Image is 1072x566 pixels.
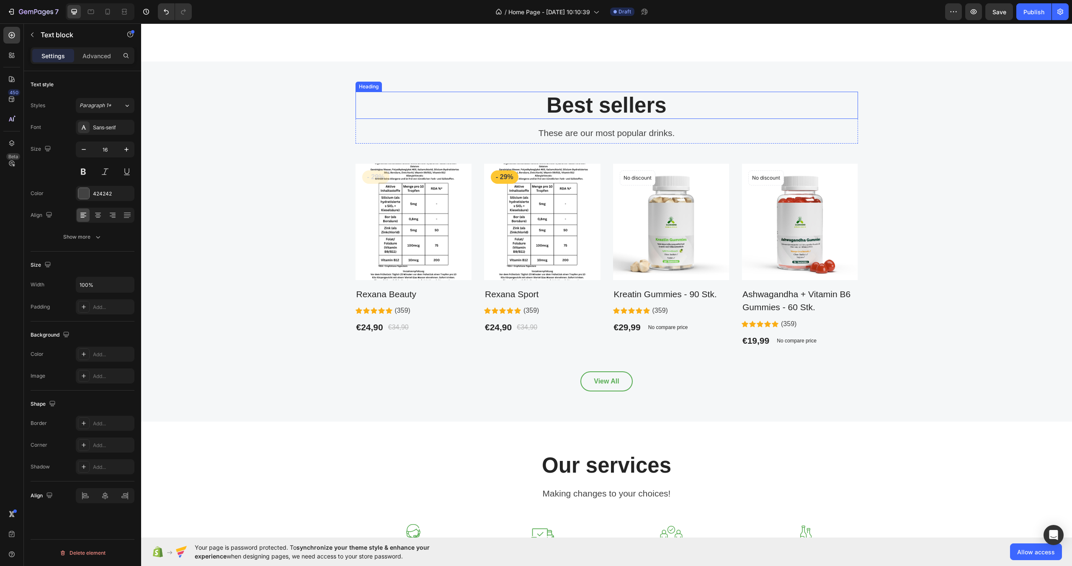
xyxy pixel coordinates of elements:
div: 450 [8,89,20,96]
div: Corner [31,441,47,449]
div: Border [31,419,47,427]
div: Size [31,260,53,271]
pre: - 29% [221,147,249,160]
div: Add... [93,304,132,311]
p: (359) [254,282,269,292]
span: Home Page - [DATE] 10:10:39 [508,8,590,16]
div: Width [31,281,44,288]
div: Delete element [59,548,106,558]
h2: Ashwagandha + Vitamin B6 Gummies - 60 Stk. [600,263,717,291]
div: Color [31,350,44,358]
div: Undo/Redo [158,3,192,20]
button: Publish [1016,3,1051,20]
h2: Rexana Sport [343,263,459,278]
div: €34,90 [375,298,397,310]
div: Font [31,123,41,131]
p: No compare price [636,315,675,320]
div: 424242 [93,190,132,198]
span: Paragraph 1* [80,102,111,109]
p: These are our most popular drinks. [215,103,716,116]
div: €24,90 [343,296,371,311]
img: Alt Image [260,501,284,524]
button: Delete element [31,546,134,560]
img: Image at position 3 [600,140,717,257]
span: / [505,8,507,16]
div: Image [31,372,45,380]
div: Add... [93,373,132,380]
h2: Rexana Beauty [214,263,331,278]
span: Save [992,8,1006,15]
div: Size [31,144,53,155]
p: (359) [640,296,655,306]
div: Open Intercom Messenger [1044,525,1064,545]
button: Allow access [1010,543,1062,560]
img: Alt Image [647,501,671,524]
p: (359) [511,282,527,292]
button: Show more [31,229,134,244]
p: No compare price [507,301,547,306]
span: synchronize your theme style & enhance your experience [195,544,430,560]
div: Styles [31,102,45,109]
pre: - 29% [350,147,377,160]
div: Beta [6,153,20,160]
p: Making changes to your choices! [215,463,716,477]
h2: Kreatin Gummies - 90 Stk. [472,263,588,278]
div: Color [31,190,44,197]
p: No discount [611,151,639,158]
span: Draft [618,8,631,15]
iframe: Design area [141,23,1072,538]
div: Add... [93,351,132,358]
div: Align [31,210,54,221]
img: Alt Image [518,501,542,524]
p: Our services [215,429,716,455]
div: €19,99 [600,310,629,325]
button: 7 [3,3,62,20]
p: No discount [482,151,510,158]
span: Allow access [1017,548,1055,556]
div: €24,90 [214,296,243,311]
div: View All [453,353,478,363]
div: Padding [31,303,50,311]
p: Settings [41,51,65,60]
p: (359) [382,282,398,292]
div: Align [31,490,54,502]
div: €34,90 [246,298,268,310]
div: Add... [93,463,132,471]
img: Alt Image [389,501,413,524]
button: Paragraph 1* [76,98,134,113]
img: Image at position 3 [472,140,588,257]
div: Add... [93,442,132,449]
div: Shadow [31,463,50,471]
span: Your page is password protected. To when designing pages, we need access to your store password. [195,543,462,561]
a: View All [439,348,491,368]
input: Auto [76,277,134,292]
div: Background [31,329,71,341]
p: Best sellers [215,69,716,95]
div: Heading [216,59,239,67]
div: Shape [31,399,57,410]
div: Publish [1023,8,1044,16]
div: €29,99 [472,296,500,311]
p: Advanced [82,51,111,60]
div: Add... [93,420,132,427]
button: Save [985,3,1013,20]
div: Text style [31,81,54,88]
p: Text block [41,30,112,40]
div: Sans-serif [93,124,132,131]
div: Show more [63,233,102,241]
p: 7 [55,7,59,17]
